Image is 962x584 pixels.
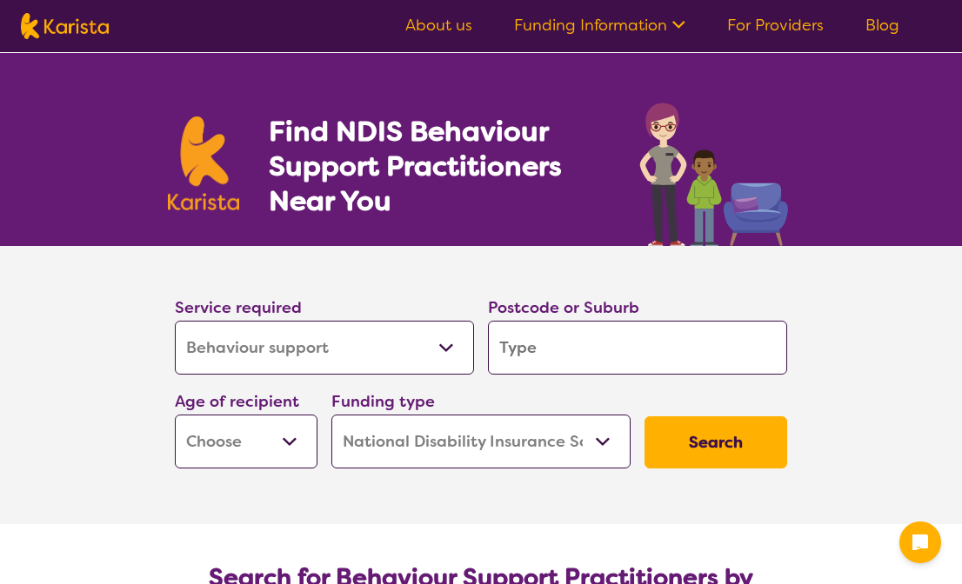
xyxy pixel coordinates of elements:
[175,391,299,412] label: Age of recipient
[21,13,109,39] img: Karista logo
[269,114,605,218] h1: Find NDIS Behaviour Support Practitioners Near You
[645,416,787,468] button: Search
[488,297,639,318] label: Postcode or Suburb
[635,94,794,246] img: behaviour-support
[175,297,302,318] label: Service required
[514,15,685,36] a: Funding Information
[727,15,824,36] a: For Providers
[168,116,239,210] img: Karista logo
[865,15,899,36] a: Blog
[488,321,787,375] input: Type
[405,15,472,36] a: About us
[331,391,435,412] label: Funding type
